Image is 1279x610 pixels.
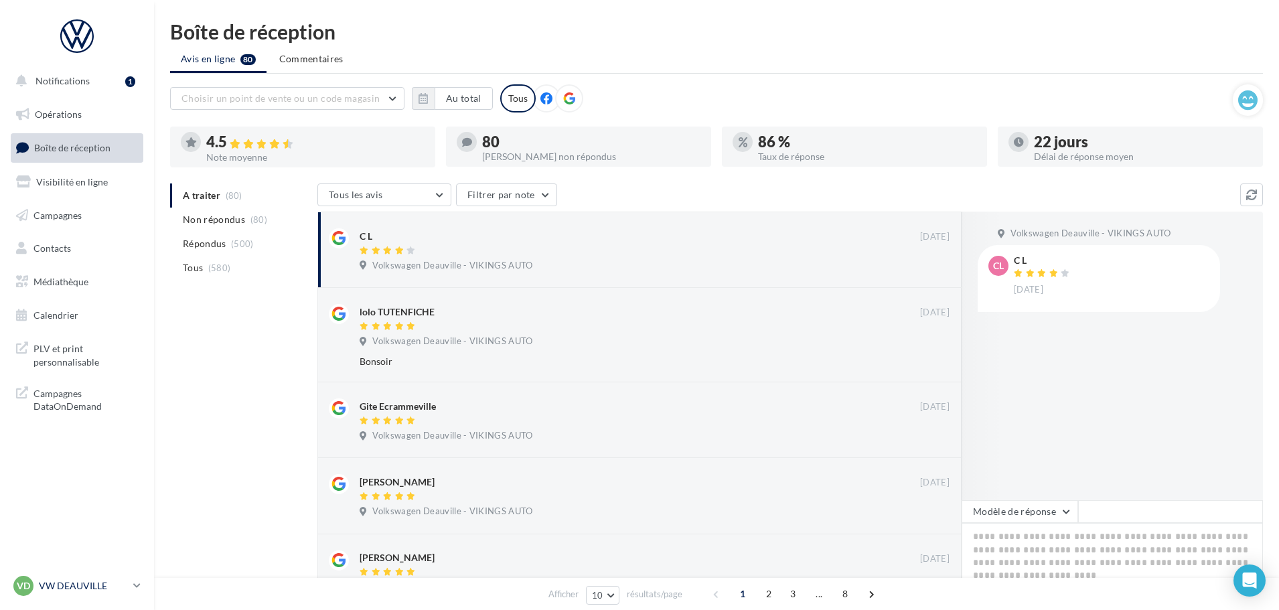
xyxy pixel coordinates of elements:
[206,135,425,150] div: 4.5
[372,260,532,272] span: Volkswagen Deauville - VIKINGS AUTO
[36,176,108,187] span: Visibilité en ligne
[993,259,1004,273] span: CL
[920,553,950,565] span: [DATE]
[8,168,146,196] a: Visibilité en ligne
[8,133,146,162] a: Boîte de réception
[732,583,753,605] span: 1
[35,108,82,120] span: Opérations
[279,53,344,64] span: Commentaires
[317,183,451,206] button: Tous les avis
[33,309,78,321] span: Calendrier
[1233,564,1266,597] div: Open Intercom Messenger
[360,400,436,413] div: Gite Ecrammeville
[360,305,435,319] div: lolo TUTENFICHE
[33,209,82,220] span: Campagnes
[8,67,141,95] button: Notifications 1
[1010,228,1171,240] span: Volkswagen Deauville - VIKINGS AUTO
[372,506,532,518] span: Volkswagen Deauville - VIKINGS AUTO
[360,230,372,243] div: C L
[231,238,254,249] span: (500)
[920,401,950,413] span: [DATE]
[360,355,862,368] div: Bonsoir
[758,583,779,605] span: 2
[372,335,532,348] span: Volkswagen Deauville - VIKINGS AUTO
[482,152,700,161] div: [PERSON_NAME] non répondus
[782,583,804,605] span: 3
[1034,152,1252,161] div: Délai de réponse moyen
[435,87,493,110] button: Au total
[8,100,146,129] a: Opérations
[586,586,620,605] button: 10
[456,183,557,206] button: Filtrer par note
[8,334,146,374] a: PLV et print personnalisable
[8,379,146,418] a: Campagnes DataOnDemand
[33,242,71,254] span: Contacts
[360,551,435,564] div: [PERSON_NAME]
[920,307,950,319] span: [DATE]
[412,87,493,110] button: Au total
[17,579,30,593] span: VD
[329,189,383,200] span: Tous les avis
[183,237,226,250] span: Répondus
[11,573,143,599] a: VD VW DEAUVILLE
[758,135,976,149] div: 86 %
[35,75,90,86] span: Notifications
[34,142,110,153] span: Boîte de réception
[181,92,380,104] span: Choisir un point de vente ou un code magasin
[758,152,976,161] div: Taux de réponse
[33,276,88,287] span: Médiathèque
[962,500,1078,523] button: Modèle de réponse
[548,588,579,601] span: Afficher
[8,234,146,262] a: Contacts
[834,583,856,605] span: 8
[8,301,146,329] a: Calendrier
[8,202,146,230] a: Campagnes
[183,261,203,275] span: Tous
[360,475,435,489] div: [PERSON_NAME]
[183,213,245,226] span: Non répondus
[920,231,950,243] span: [DATE]
[170,21,1263,42] div: Boîte de réception
[125,76,135,87] div: 1
[627,588,682,601] span: résultats/page
[170,87,404,110] button: Choisir un point de vente ou un code magasin
[592,590,603,601] span: 10
[500,84,536,112] div: Tous
[8,268,146,296] a: Médiathèque
[1014,284,1043,296] span: [DATE]
[250,214,267,225] span: (80)
[482,135,700,149] div: 80
[920,477,950,489] span: [DATE]
[208,262,231,273] span: (580)
[206,153,425,162] div: Note moyenne
[1014,256,1073,265] div: C L
[372,430,532,442] span: Volkswagen Deauville - VIKINGS AUTO
[39,579,128,593] p: VW DEAUVILLE
[808,583,830,605] span: ...
[33,384,138,413] span: Campagnes DataOnDemand
[33,339,138,368] span: PLV et print personnalisable
[1034,135,1252,149] div: 22 jours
